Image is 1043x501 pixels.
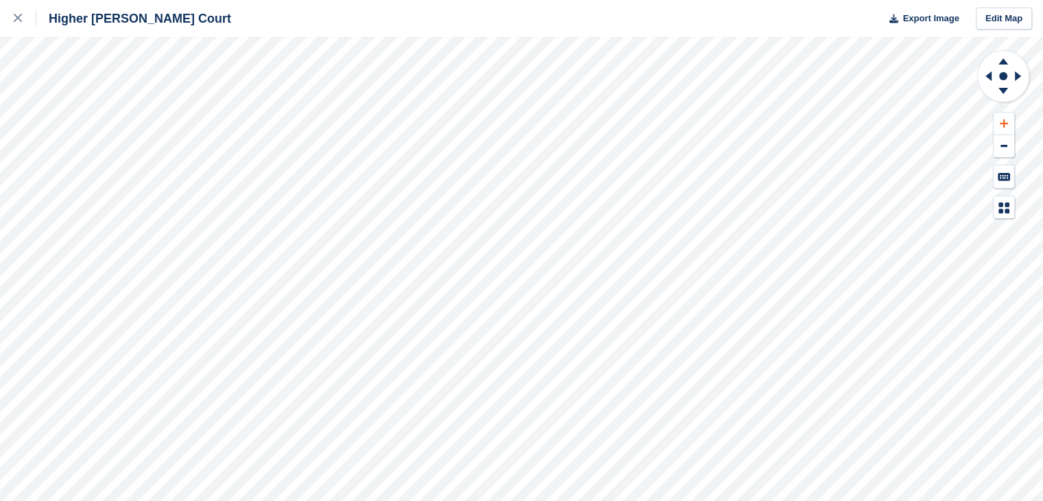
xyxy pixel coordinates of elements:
[994,135,1014,158] button: Zoom Out
[976,8,1032,30] a: Edit Map
[994,113,1014,135] button: Zoom In
[36,10,231,27] div: Higher [PERSON_NAME] Court
[902,12,959,25] span: Export Image
[994,165,1014,188] button: Keyboard Shortcuts
[994,196,1014,219] button: Map Legend
[881,8,959,30] button: Export Image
